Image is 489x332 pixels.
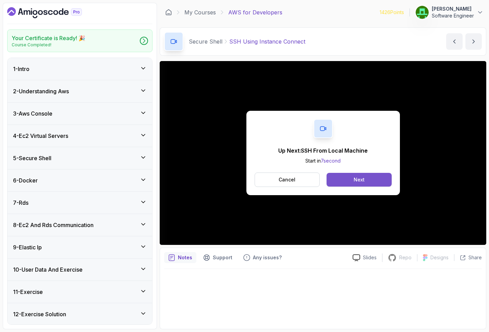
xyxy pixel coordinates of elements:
[228,8,282,16] p: AWS for Developers
[8,125,152,147] button: 4-Ec2 Virtual Servers
[432,12,474,19] p: Software Engineer
[13,65,29,73] h3: 1 - Intro
[255,173,320,187] button: Cancel
[239,252,286,263] button: Feedback button
[8,147,152,169] button: 5-Secure Shell
[8,303,152,325] button: 12-Exercise Solution
[321,158,341,164] span: 7 second
[13,221,94,229] h3: 8 - Ec2 And Rds Communication
[13,310,66,318] h3: 12 - Exercise Solution
[7,7,98,18] a: Dashboard
[7,29,152,52] a: Your Certificate is Ready! 🎉Course Completed!
[279,176,295,183] p: Cancel
[8,192,152,214] button: 7-Rds
[189,37,222,46] p: Secure Shell
[354,176,365,183] div: Next
[199,252,236,263] button: Support button
[13,288,43,296] h3: 11 - Exercise
[430,254,449,261] p: Designs
[13,87,69,95] h3: 2 - Understanding Aws
[432,5,474,12] p: [PERSON_NAME]
[446,33,463,50] button: previous content
[160,61,486,245] iframe: 2 - SSH Using Instance Connect
[8,236,152,258] button: 9-Elastic Ip
[12,42,85,48] p: Course Completed!
[415,5,484,19] button: user profile image[PERSON_NAME]Software Engineer
[8,103,152,125] button: 3-Aws Console
[13,243,42,251] h3: 9 - Elastic Ip
[8,281,152,303] button: 11-Exercise
[380,9,404,16] p: 1426 Points
[184,8,216,16] a: My Courses
[253,254,282,261] p: Any issues?
[278,146,368,155] p: Up Next: SSH From Local Machine
[347,254,382,261] a: Slides
[363,254,377,261] p: Slides
[165,9,172,16] a: Dashboard
[213,254,232,261] p: Support
[13,176,38,185] h3: 6 - Docker
[13,132,68,140] h3: 4 - Ec2 Virtual Servers
[229,37,305,46] p: SSH Using Instance Connect
[8,58,152,80] button: 1-Intro
[12,34,85,42] h2: Your Certificate is Ready! 🎉
[178,254,192,261] p: Notes
[8,214,152,236] button: 8-Ec2 And Rds Communication
[465,33,482,50] button: next content
[8,80,152,102] button: 2-Understanding Aws
[278,157,368,164] p: Start in
[13,109,52,118] h3: 3 - Aws Console
[454,254,482,261] button: Share
[8,259,152,281] button: 10-User Data And Exercise
[416,6,429,19] img: user profile image
[399,254,412,261] p: Repo
[13,265,83,274] h3: 10 - User Data And Exercise
[8,169,152,191] button: 6-Docker
[164,252,196,263] button: notes button
[13,199,28,207] h3: 7 - Rds
[13,154,51,162] h3: 5 - Secure Shell
[468,254,482,261] p: Share
[327,173,391,187] button: Next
